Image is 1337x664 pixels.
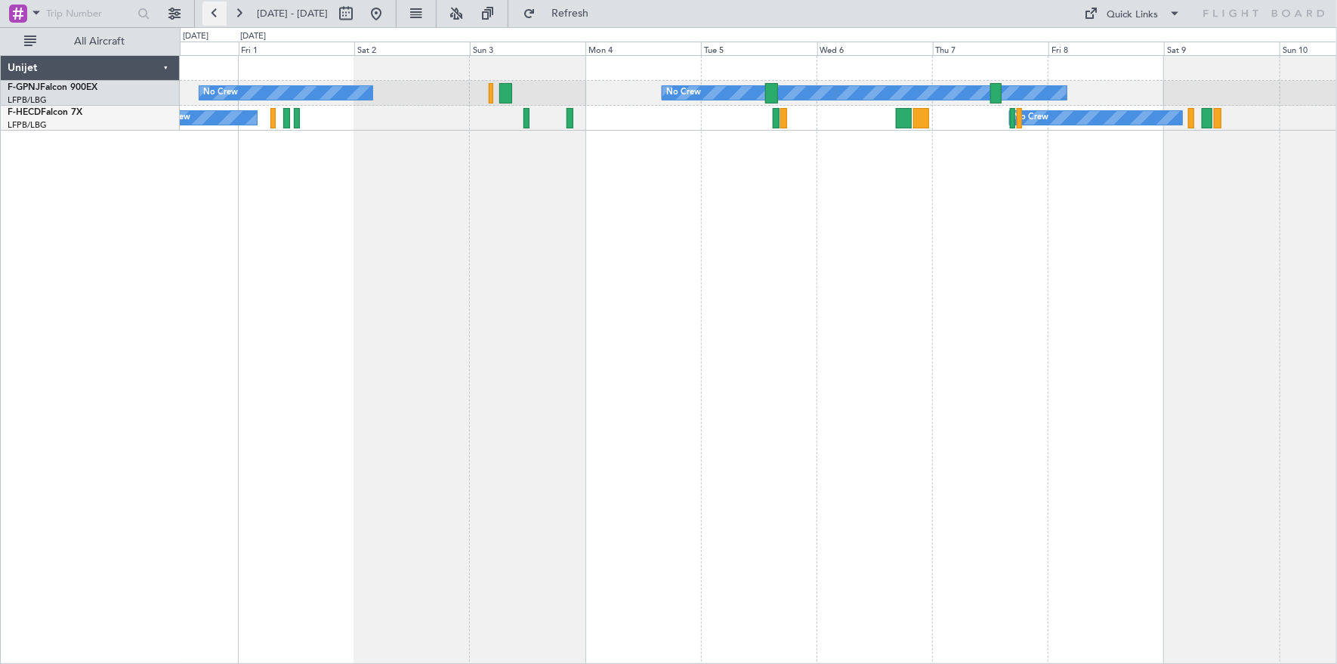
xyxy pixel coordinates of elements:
[8,108,82,117] a: F-HECDFalcon 7X
[666,82,701,104] div: No Crew
[239,42,354,55] div: Fri 1
[257,7,328,20] span: [DATE] - [DATE]
[8,83,97,92] a: F-GPNJFalcon 900EX
[8,83,40,92] span: F-GPNJ
[516,2,607,26] button: Refresh
[122,42,238,55] div: Thu 31
[585,42,701,55] div: Mon 4
[817,42,933,55] div: Wed 6
[183,30,208,43] div: [DATE]
[8,108,41,117] span: F-HECD
[933,42,1048,55] div: Thu 7
[8,119,47,131] a: LFPB/LBG
[470,42,585,55] div: Sun 3
[46,2,133,25] input: Trip Number
[1107,8,1159,23] div: Quick Links
[701,42,817,55] div: Tue 5
[354,42,470,55] div: Sat 2
[241,30,267,43] div: [DATE]
[39,36,159,47] span: All Aircraft
[539,8,602,19] span: Refresh
[203,82,238,104] div: No Crew
[1164,42,1280,55] div: Sat 9
[1077,2,1189,26] button: Quick Links
[1014,107,1048,129] div: No Crew
[8,94,47,106] a: LFPB/LBG
[1048,42,1164,55] div: Fri 8
[17,29,164,54] button: All Aircraft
